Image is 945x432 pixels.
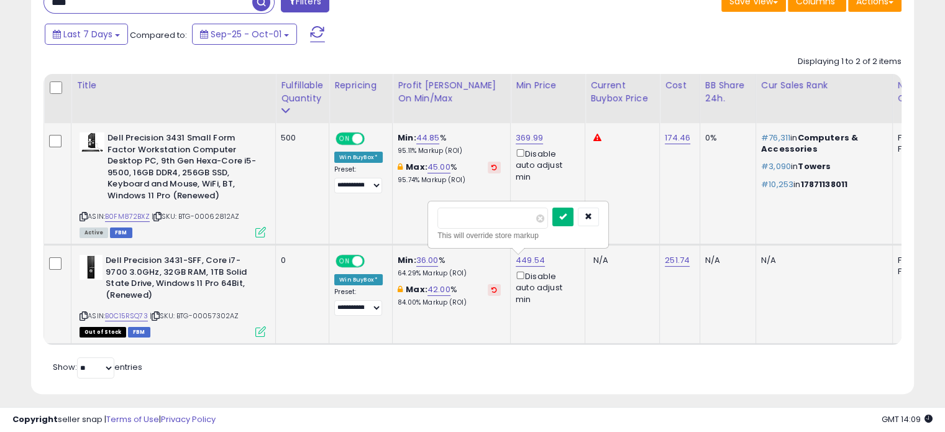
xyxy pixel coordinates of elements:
span: Computers & Accessories [761,132,858,155]
div: N/A [761,255,883,266]
div: ASIN: [80,255,266,336]
div: % [398,284,501,307]
span: | SKU: BTG-00057302AZ [150,311,239,321]
span: Sep-25 - Oct-01 [211,28,281,40]
b: Dell Precision 3431-SFF, Core i7-9700 3.0GHz, 32GB RAM, 1TB Solid State Drive, Windows 11 Pro 64B... [106,255,257,304]
div: FBA: 0 [898,132,939,144]
span: ON [337,134,352,144]
div: Preset: [334,288,383,316]
b: Max: [406,283,427,295]
div: N/A [705,255,746,266]
div: Win BuyBox * [334,152,383,163]
div: Num of Comp. [898,79,943,105]
a: 44.85 [416,132,440,144]
p: 64.29% Markup (ROI) [398,269,501,278]
button: Last 7 Days [45,24,128,45]
a: 36.00 [416,254,439,267]
div: FBA: n/a [898,255,939,266]
a: 449.54 [516,254,545,267]
p: in [761,161,883,172]
a: Privacy Policy [161,413,216,425]
b: Max: [406,161,427,173]
i: Revert to store-level Max Markup [491,164,497,170]
div: Fulfillable Quantity [281,79,324,105]
div: 0% [705,132,746,144]
img: 41uDcoJI-aL._SL40_.jpg [80,255,103,280]
p: 95.11% Markup (ROI) [398,147,501,155]
a: 251.74 [665,254,690,267]
span: Show: entries [53,361,142,373]
span: N/A [593,254,608,266]
span: FBM [128,327,150,338]
span: Towers [798,160,831,172]
a: 45.00 [427,161,450,173]
div: % [398,255,501,278]
b: Dell Precision 3431 Small Form Factor Workstation Computer Desktop PC, 9th Gen Hexa-Core i5-9500,... [107,132,258,205]
div: seller snap | | [12,414,216,426]
span: | SKU: BTG-00062812AZ [152,211,240,221]
p: in [761,132,883,155]
img: 41XO3MRlwQL._SL40_.jpg [80,132,104,152]
div: Repricing [334,79,387,92]
a: 42.00 [427,283,450,296]
span: 17871138011 [800,178,847,190]
a: Terms of Use [106,413,159,425]
div: Title [76,79,270,92]
div: Displaying 1 to 2 of 2 items [798,56,902,68]
p: 84.00% Markup (ROI) [398,298,501,307]
div: This will override store markup [437,229,599,242]
span: #10,253 [761,178,793,190]
span: OFF [363,134,383,144]
div: Current Buybox Price [590,79,654,105]
span: ON [337,256,352,267]
button: Sep-25 - Oct-01 [192,24,297,45]
div: Cost [665,79,695,92]
a: 369.99 [516,132,543,144]
a: B0C15RSQ73 [105,311,148,321]
div: Disable auto adjust min [516,147,575,183]
span: Last 7 Days [63,28,112,40]
div: % [398,132,501,155]
div: Min Price [516,79,580,92]
div: Cur Sales Rank [761,79,887,92]
div: FBM: n/a [898,266,939,277]
th: The percentage added to the cost of goods (COGS) that forms the calculator for Min & Max prices. [393,74,511,123]
span: All listings that are currently out of stock and unavailable for purchase on Amazon [80,327,126,338]
i: This overrides the store level max markup for this listing [398,163,403,171]
b: Min: [398,132,416,144]
span: OFF [363,256,383,267]
span: Compared to: [130,29,187,41]
p: in [761,179,883,190]
div: BB Share 24h. [705,79,751,105]
div: Profit [PERSON_NAME] on Min/Max [398,79,505,105]
span: FBM [110,227,132,238]
div: Win BuyBox * [334,274,383,285]
div: 500 [281,132,319,144]
div: % [398,162,501,185]
div: 0 [281,255,319,266]
div: FBM: 0 [898,144,939,155]
strong: Copyright [12,413,58,425]
div: ASIN: [80,132,266,236]
span: #3,090 [761,160,791,172]
span: All listings currently available for purchase on Amazon [80,227,108,238]
a: B0FM872BXZ [105,211,150,222]
b: Min: [398,254,416,266]
div: Disable auto adjust min [516,269,575,305]
div: Preset: [334,165,383,193]
p: 95.74% Markup (ROI) [398,176,501,185]
span: 2025-10-14 14:09 GMT [882,413,933,425]
span: #76,311 [761,132,790,144]
a: 174.46 [665,132,690,144]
